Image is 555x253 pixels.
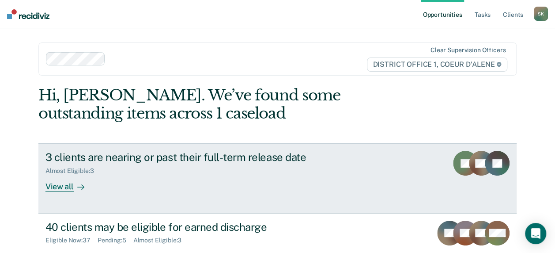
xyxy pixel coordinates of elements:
div: S K [534,7,548,21]
div: Hi, [PERSON_NAME]. We’ve found some outstanding items across 1 caseload [38,86,421,123]
div: 3 clients are nearing or past their full-term release date [45,151,355,164]
button: SK [534,7,548,21]
div: Clear supervision officers [430,46,506,54]
div: Almost Eligible : 3 [45,167,101,175]
span: DISTRICT OFFICE 1, COEUR D'ALENE [367,57,507,72]
div: Open Intercom Messenger [525,223,546,244]
div: Pending : 5 [98,237,133,244]
a: 3 clients are nearing or past their full-term release dateAlmost Eligible:3View all [38,143,517,213]
img: Recidiviz [7,9,49,19]
div: View all [45,175,95,192]
div: 40 clients may be eligible for earned discharge [45,221,355,234]
div: Almost Eligible : 3 [133,237,189,244]
div: Eligible Now : 37 [45,237,98,244]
